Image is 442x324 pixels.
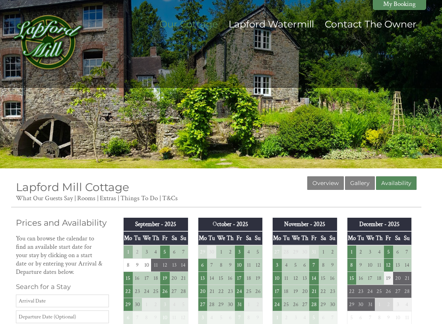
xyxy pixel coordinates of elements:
td: 9 [356,259,365,272]
td: 14 [179,259,188,272]
th: We [216,231,225,245]
input: Departure Date (Optional) [16,310,109,323]
td: 13 [393,259,402,272]
td: 25 [282,298,291,311]
td: 11 [244,259,253,272]
td: 21 [207,285,216,298]
td: 18 [244,272,253,285]
td: 4 [402,298,411,311]
td: 4 [170,298,179,311]
td: 3 [160,298,169,311]
span: Lapford Mill Cottage [16,180,129,194]
td: 6 [198,259,207,272]
a: What Our Guests Say [16,194,73,203]
td: 1 [375,298,384,311]
td: 9 [226,259,235,272]
td: 6 [393,245,402,259]
td: 24 [365,285,374,298]
td: 20 [393,272,402,285]
td: 29 [291,245,300,259]
th: Su [328,231,337,245]
a: Things To Do [120,194,158,203]
td: 18 [375,272,384,285]
td: 2 [226,245,235,259]
td: 15 [319,272,328,285]
td: 2 [133,245,142,259]
td: 7 [179,245,188,259]
th: September - 2025 [124,218,188,231]
td: 2 [253,298,262,311]
td: 13 [300,272,309,285]
td: 16 [226,272,235,285]
th: Su [179,231,188,245]
td: 15 [347,272,356,285]
th: Tu [356,231,365,245]
th: Sa [170,231,179,245]
td: 28 [402,285,411,298]
th: Th [300,231,309,245]
td: 19 [160,272,169,285]
td: 26 [384,285,393,298]
td: 1 [142,298,151,311]
th: Sa [319,231,328,245]
td: 3 [142,245,151,259]
td: 21 [179,272,188,285]
th: December - 2025 [347,218,412,231]
td: 15 [124,272,133,285]
h3: Search for a Stay [16,283,109,291]
td: 5 [384,245,393,259]
img: Lapford Mill [11,6,85,79]
td: 29 [124,298,133,311]
th: Fr [235,231,244,245]
td: 5 [291,259,300,272]
td: 11 [282,272,291,285]
td: 23 [328,285,337,298]
td: 25 [151,285,160,298]
th: Th [151,231,160,245]
td: 30 [207,245,216,259]
td: 5 [179,298,188,311]
td: 8 [124,259,133,272]
td: 4 [375,245,384,259]
th: Sa [393,231,402,245]
th: Mo [124,231,133,245]
td: 19 [384,272,393,285]
td: 30 [300,245,309,259]
td: 7 [309,259,318,272]
a: Overview [307,176,344,190]
td: 14 [207,272,216,285]
td: 29 [216,298,225,311]
td: 20 [198,285,207,298]
th: Fr [160,231,169,245]
td: 8 [216,259,225,272]
td: 11 [151,259,160,272]
th: Fr [384,231,393,245]
th: Tu [207,231,216,245]
td: 21 [309,285,318,298]
td: 10 [273,272,282,285]
td: 27 [198,298,207,311]
td: 22 [319,285,328,298]
td: 25 [244,285,253,298]
td: 15 [216,272,225,285]
td: 17 [273,285,282,298]
td: 9 [133,259,142,272]
td: 7 [207,259,216,272]
th: Sa [244,231,253,245]
td: 1 [124,245,133,259]
td: 2 [151,298,160,311]
th: Tu [133,231,142,245]
td: 9 [328,259,337,272]
td: 28 [282,245,291,259]
td: 26 [253,285,262,298]
th: Su [253,231,262,245]
td: 31 [309,245,318,259]
td: 12 [384,259,393,272]
td: 29 [198,245,207,259]
td: 29 [319,298,328,311]
a: Extras [100,194,116,203]
td: 30 [356,298,365,311]
td: 21 [402,272,411,285]
td: 28 [179,285,188,298]
td: 1 [216,245,225,259]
